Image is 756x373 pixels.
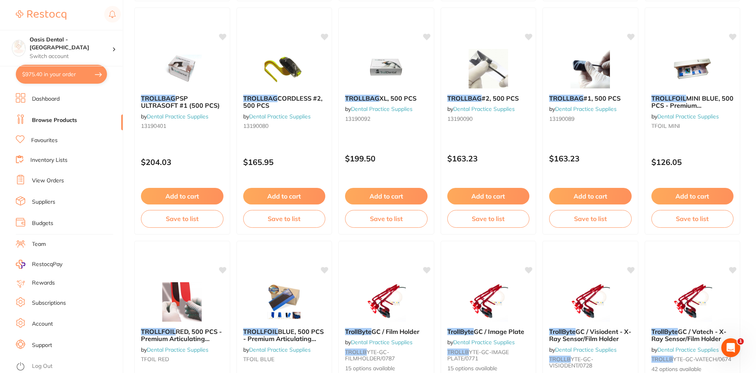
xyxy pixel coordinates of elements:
[447,210,530,227] button: Save to list
[259,49,310,88] img: TROLLBAG CORDLESS #2, 500 PCS
[447,115,473,122] span: 13190090
[651,122,680,129] span: TFOIL MINI
[549,154,632,163] p: $163.23
[447,105,515,112] span: by
[141,356,169,363] span: TFOIL RED
[447,154,530,163] p: $163.23
[673,356,731,363] span: YTE-GC-VATECH/0674
[345,339,413,346] span: by
[141,94,175,102] em: TROLLBAG
[345,349,367,356] em: TROLLB
[32,219,53,227] a: Budgets
[651,328,734,343] b: TrollByte GC / Vatech - X-Ray Sensor/Film Holder
[549,328,632,343] b: TrollByte GC / Visiodent - X-Ray Sensor/Film Holder
[351,105,413,112] a: Dental Practice Supplies
[565,49,616,88] img: TROLLBAG #1, 500 PCS
[345,105,413,112] span: by
[651,94,686,102] em: TROLLFOIL
[243,188,326,204] button: Add to cart
[345,328,428,335] b: TrollByte GC / Film Holder
[345,115,370,122] span: 13190092
[16,360,120,373] button: Log Out
[651,210,734,227] button: Save to list
[447,349,469,356] em: TROLLB
[32,341,52,349] a: Support
[447,94,482,102] em: TROLLBAG
[16,260,62,269] a: RestocqPay
[549,94,583,102] em: TROLLBAG
[243,346,311,353] span: by
[447,365,530,373] span: 15 options available
[243,94,278,102] em: TROLLBAG
[447,349,509,362] span: YTE-GC-IMAGE PLATE/0771
[243,328,326,343] b: TROLLFOIL BLUE, 500 PCS - Premium Articulating Paper
[565,282,616,322] img: TrollByte GC / Visiodent - X-Ray Sensor/Film Holder
[243,122,268,129] span: 13190080
[651,94,733,117] span: MINI BLUE, 500 PCS - Premium Articulating Paper
[16,6,66,24] a: Restocq Logo
[482,94,519,102] span: #2, 500 PCS
[32,95,60,103] a: Dashboard
[12,40,25,53] img: Oasis Dental - Brighton
[549,328,576,336] em: TrollByte
[737,338,744,345] span: 1
[345,210,428,227] button: Save to list
[447,188,530,204] button: Add to cart
[16,260,25,269] img: RestocqPay
[657,346,719,353] a: Dental Practice Supplies
[243,157,326,167] p: $165.95
[474,328,524,336] span: GC / Image Plate
[156,282,208,322] img: TROLLFOIL RED, 500 PCS - Premium Articulating Paper
[156,49,208,88] img: TROLLBAG PSP ULTRASOFT #1 (500 PCS)
[249,113,311,120] a: Dental Practice Supplies
[345,188,428,204] button: Add to cart
[651,157,734,167] p: $126.05
[549,356,593,369] span: YTE-GC-VISIODENT/0728
[259,282,310,322] img: TROLLFOIL BLUE, 500 PCS - Premium Articulating Paper
[32,240,46,248] a: Team
[141,328,176,336] em: TROLLFOIL
[371,328,419,336] span: GC / Film Holder
[32,279,55,287] a: Rewards
[345,94,379,102] em: TROLLBAG
[141,188,223,204] button: Add to cart
[141,328,222,350] span: RED, 500 PCS - Premium Articulating Paper
[345,328,371,336] em: TrollByte
[555,346,617,353] a: Dental Practice Supplies
[16,65,107,84] button: $975.40 in your order
[141,122,166,129] span: 13190401
[243,356,274,363] span: TFOIL BLUE
[360,282,412,322] img: TrollByte GC / Film Holder
[651,113,719,120] span: by
[31,137,58,144] a: Favourites
[583,94,621,102] span: #1, 500 PCS
[141,210,223,227] button: Save to list
[549,115,574,122] span: 13190089
[141,328,223,343] b: TROLLFOIL RED, 500 PCS - Premium Articulating Paper
[243,210,326,227] button: Save to list
[453,339,515,346] a: Dental Practice Supplies
[345,349,395,362] span: YTE-GC-FILMHOLDER/0787
[651,188,734,204] button: Add to cart
[141,157,223,167] p: $204.03
[351,339,413,346] a: Dental Practice Supplies
[243,328,278,336] em: TROLLFOIL
[651,328,678,336] em: TrollByte
[447,328,474,336] em: TrollByte
[16,10,66,20] img: Restocq Logo
[447,339,515,346] span: by
[549,105,617,112] span: by
[549,188,632,204] button: Add to cart
[463,49,514,88] img: TROLLBAG #2, 500 PCS
[147,346,208,353] a: Dental Practice Supplies
[141,113,208,120] span: by
[549,328,631,343] span: GC / Visiodent - X-Ray Sensor/Film Holder
[651,356,673,363] em: TROLLB
[243,94,323,109] span: CORDLESS #2, 500 PCS
[32,198,55,206] a: Suppliers
[721,338,740,357] iframe: Intercom live chat
[651,328,726,343] span: GC / Vatech - X-Ray Sensor/Film Holder
[667,282,718,322] img: TrollByte GC / Vatech - X-Ray Sensor/Film Holder
[555,105,617,112] a: Dental Practice Supplies
[549,346,617,353] span: by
